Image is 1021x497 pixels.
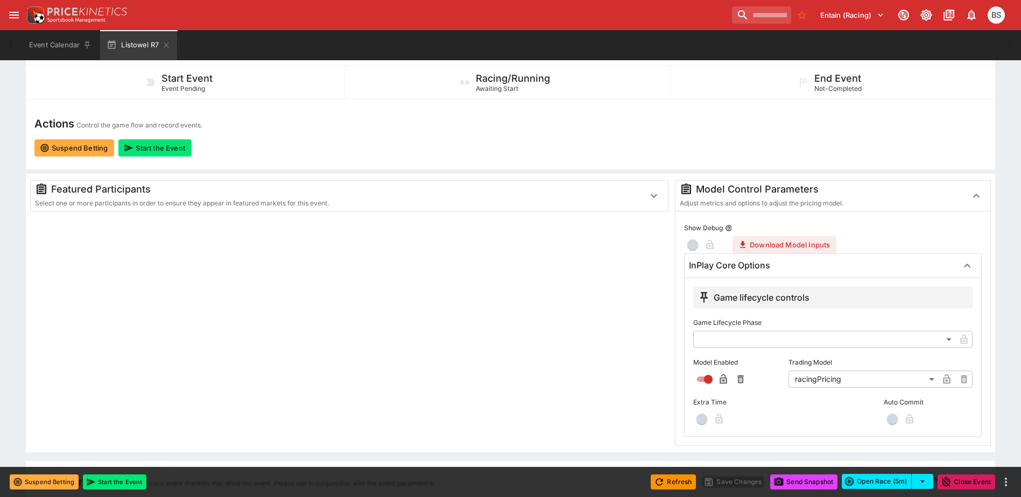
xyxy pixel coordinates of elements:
h5: Racing/Running [476,72,550,84]
h4: Actions [34,117,74,131]
span: Not-Completed [814,84,862,93]
input: search [732,6,791,24]
button: Select Tenant [814,6,891,24]
button: Close Event [938,474,995,489]
div: racingPricing [788,371,938,388]
button: Show Debug [725,224,733,232]
button: Listowel R7 [100,30,177,60]
div: Game lifecycle controls [698,291,809,304]
h5: Start Event [161,72,213,84]
p: Control the game flow and record events. [76,120,202,131]
span: Event Pending [161,84,205,93]
button: Download Model Inputs [733,236,836,253]
button: Brendan Scoble [984,3,1008,27]
div: Brendan Scoble [988,6,1005,24]
button: select merge strategy [912,474,933,489]
img: PriceKinetics Logo [24,4,45,26]
button: Connected to PK [894,5,913,25]
span: Awaiting Start [476,84,518,93]
button: Send Snapshot [770,474,837,489]
button: No Bookmarks [793,6,811,24]
label: Auto Commit [884,394,973,410]
button: open drawer [4,5,24,25]
span: Adjust metrics and options to adjust the pricing model. [680,199,843,207]
button: Suspend Betting [10,474,79,489]
label: Extra Time [693,394,782,410]
label: Trading Model [788,354,973,371]
button: Notifications [962,5,981,25]
label: Game Lifecycle Phase [693,315,973,331]
label: Model Enabled [693,354,782,371]
button: Toggle light/dark mode [917,5,936,25]
img: PriceKinetics [47,8,127,16]
button: Start the Event [118,139,191,157]
div: Featured Participants [35,183,636,196]
button: Documentation [939,5,959,25]
h6: InPlay Core Options [689,260,770,271]
h5: End Event [814,72,861,84]
img: Sportsbook Management [47,18,105,23]
div: split button [842,474,933,489]
button: Refresh [651,474,696,489]
button: Event Calendar [23,30,98,60]
div: Model Control Parameters [680,183,958,196]
button: Suspend Betting [34,139,114,157]
button: more [999,475,1012,488]
button: Start the Event [83,474,146,489]
span: Select one or more participants in order to ensure they appear in featured markets for this event. [35,199,329,207]
button: Open Race (5m) [842,474,912,489]
p: Show Debug [684,223,723,232]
